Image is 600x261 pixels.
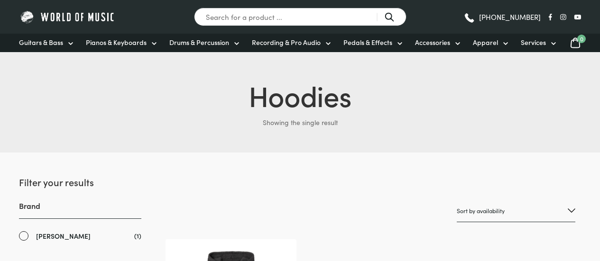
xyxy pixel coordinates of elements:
[577,35,586,43] span: 0
[343,37,392,47] span: Pedals & Effects
[473,37,498,47] span: Apparel
[194,8,406,26] input: Search for a product ...
[19,200,141,219] h3: Brand
[169,37,229,47] span: Drums & Percussion
[521,37,546,47] span: Services
[19,75,581,115] h1: Hoodies
[457,200,575,222] select: Shop order
[86,37,147,47] span: Pianos & Keyboards
[134,231,141,241] span: (1)
[415,37,450,47] span: Accessories
[19,9,116,24] img: World of Music
[36,231,91,242] span: [PERSON_NAME]
[19,175,141,189] h2: Filter your results
[479,13,541,20] span: [PHONE_NUMBER]
[463,10,541,24] a: [PHONE_NUMBER]
[19,115,581,130] p: Showing the single result
[462,157,600,261] iframe: Chat with our support team
[19,37,63,47] span: Guitars & Bass
[19,231,141,242] a: [PERSON_NAME]
[252,37,321,47] span: Recording & Pro Audio
[19,200,141,242] div: Brand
